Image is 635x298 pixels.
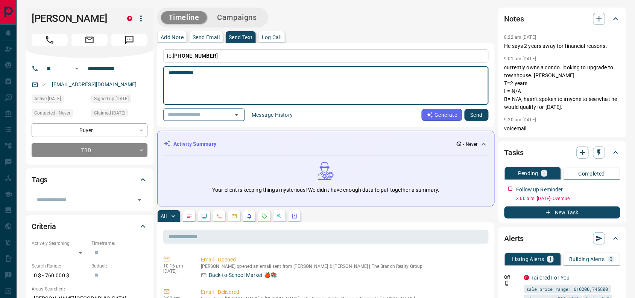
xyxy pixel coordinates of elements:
svg: Emails [231,213,237,219]
div: Thu Aug 01 2024 [91,95,147,105]
svg: Requests [261,213,267,219]
p: currently owns a condo. looking to upgrade to townhouse. [PERSON_NAME] T=2 years L= N/A B= N/A, h... [504,64,620,111]
span: [PHONE_NUMBER] [173,53,218,59]
button: Open [134,195,145,205]
div: Thu Aug 01 2024 [32,95,88,105]
a: [EMAIL_ADDRESS][DOMAIN_NAME] [52,81,137,87]
p: Back-to-School Market 🍎📚 [209,271,277,279]
svg: Listing Alerts [246,213,252,219]
div: Tags [32,171,147,189]
a: Tailored For You [532,275,570,281]
span: Signed up [DATE] [94,95,129,102]
div: Buyer [32,123,147,137]
div: Sun Sep 14 2025 [91,109,147,119]
p: To: [163,49,489,63]
div: TBD [32,143,147,157]
h2: Criteria [32,220,56,232]
div: Tasks [504,144,620,162]
span: Call [32,34,68,46]
div: Notes [504,10,620,28]
p: Your client is keeping things mysterious! We didn't have enough data to put together a summary. [212,186,439,194]
p: Search Range: [32,263,88,269]
p: 3:00 a.m. [DATE] - Overdue [517,195,620,202]
svg: Lead Browsing Activity [201,213,207,219]
button: Open [231,110,242,120]
h2: Tasks [504,147,524,159]
button: Campaigns [210,11,264,24]
span: Active [DATE] [34,95,61,102]
span: Claimed [DATE] [94,109,125,117]
p: - Never [463,141,478,148]
p: Building Alerts [570,257,605,262]
p: Actively Searching: [32,240,88,247]
span: sale price range: 610200,745800 [527,285,608,293]
p: Completed [579,171,605,176]
button: Send [465,109,489,121]
p: Budget: [91,263,147,269]
p: Send Text [229,35,253,40]
p: Follow up Reminder [517,186,563,194]
span: Message [111,34,147,46]
div: property.ca [127,16,132,21]
p: 8:22 am [DATE] [504,35,536,40]
p: Log Call [262,35,282,40]
p: voicemail [504,125,620,133]
p: Activity Summary [173,140,216,148]
p: Pending [518,171,538,176]
p: Timeframe: [91,240,147,247]
svg: Agent Actions [292,213,298,219]
p: Add Note [161,35,184,40]
p: 0 $ - 760.000 $ [32,269,88,282]
button: Message History [247,109,298,121]
p: Email - Delivered [201,288,486,296]
p: Off [504,274,520,281]
svg: Notes [186,213,192,219]
svg: Calls [216,213,222,219]
svg: Push Notification Only [504,281,510,286]
p: 1 [543,171,546,176]
h2: Tags [32,174,47,186]
p: 10:16 pm [163,263,190,269]
p: He says 2 years away for financial reasons. [504,42,620,50]
p: 9:20 am [DATE] [504,117,536,122]
div: Alerts [504,229,620,248]
button: New Task [504,206,620,219]
p: [PERSON_NAME] opened an email sent from [PERSON_NAME] & [PERSON_NAME] | The Branch Realty Group [201,264,486,269]
p: Areas Searched: [32,286,147,292]
span: Contacted - Never [34,109,70,117]
button: Generate [422,109,462,121]
p: 0 [610,257,613,262]
p: Send Email [193,35,220,40]
h2: Notes [504,13,524,25]
p: [DATE] [163,269,190,274]
span: Email [71,34,108,46]
p: 9:01 am [DATE] [504,56,536,61]
p: Email - Opened [201,256,486,264]
div: Activity Summary- Never [164,137,488,151]
p: 1 [549,257,552,262]
svg: Email Valid [41,82,47,87]
svg: Opportunities [276,213,283,219]
button: Timeline [161,11,207,24]
button: Open [72,64,81,73]
p: All [161,214,167,219]
h1: [PERSON_NAME] [32,12,116,24]
h2: Alerts [504,232,524,245]
div: Criteria [32,217,147,235]
div: property.ca [524,275,529,280]
p: Listing Alerts [512,257,545,262]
